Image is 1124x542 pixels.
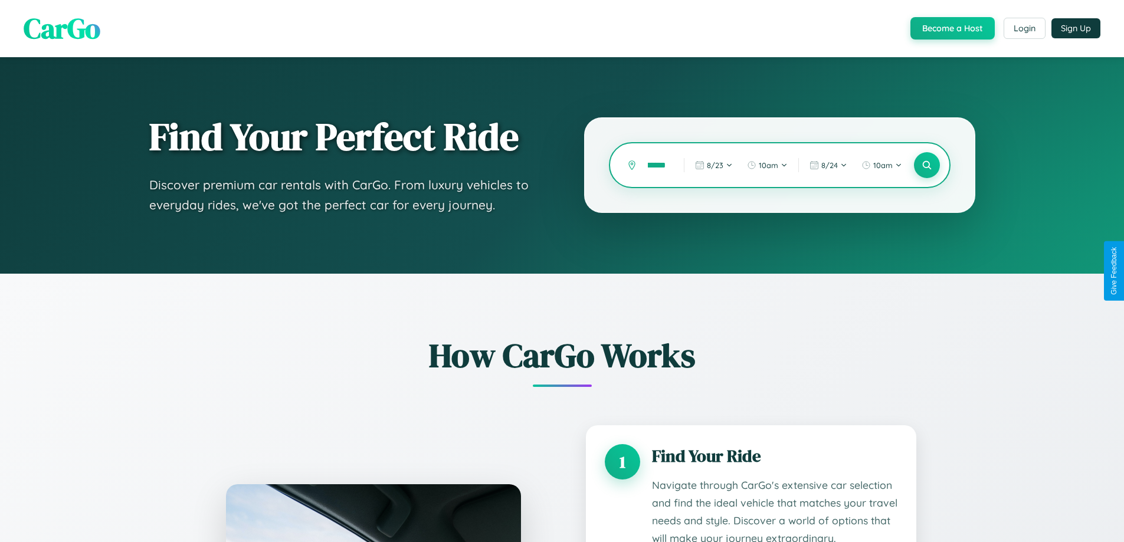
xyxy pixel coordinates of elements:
button: Login [1004,18,1046,39]
h1: Find Your Perfect Ride [149,116,538,157]
div: 1 [605,444,640,479]
button: Become a Host [910,17,995,40]
button: Sign Up [1051,18,1100,38]
span: 10am [873,160,893,170]
button: 10am [856,156,908,175]
span: 8 / 23 [707,160,723,170]
button: 8/23 [689,156,739,175]
button: 8/24 [804,156,853,175]
span: 10am [759,160,778,170]
h2: How CarGo Works [208,333,916,378]
span: CarGo [24,9,100,48]
h3: Find Your Ride [652,444,897,468]
span: 8 / 24 [821,160,838,170]
button: 10am [741,156,794,175]
p: Discover premium car rentals with CarGo. From luxury vehicles to everyday rides, we've got the pe... [149,175,538,215]
div: Give Feedback [1110,247,1118,295]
